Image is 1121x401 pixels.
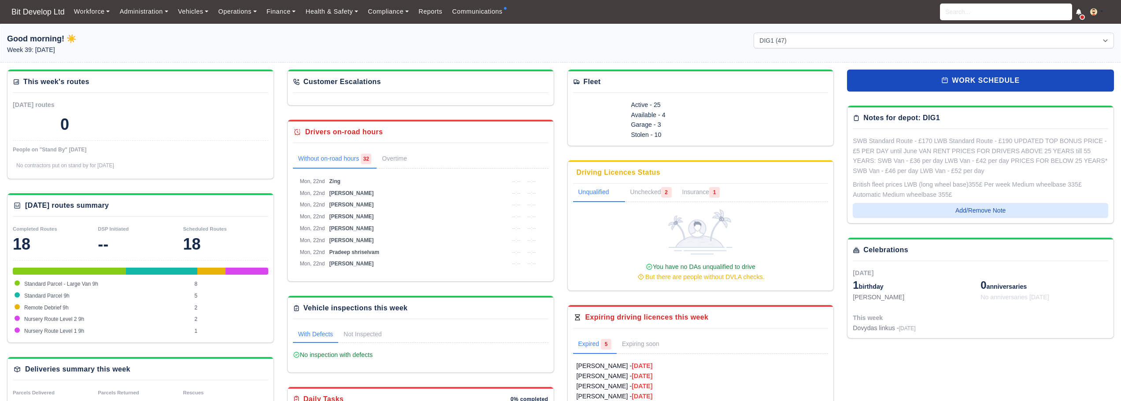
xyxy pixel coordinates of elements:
a: Unqualified [573,184,625,202]
div: British fleet prices LWB (long wheel base)355£ Per week Medium wheelbase 335£ Automatic Medium wh... [853,180,1108,200]
div: This week's routes [23,77,89,87]
span: --:-- [527,213,536,220]
small: Scheduled Routes [183,226,227,232]
div: 18 [183,235,268,253]
span: [PERSON_NAME] [329,225,374,232]
p: Week 39: [DATE] [7,45,367,55]
iframe: Chat Widget [1077,359,1121,401]
span: --:-- [512,225,520,232]
button: Add/Remove Note [853,203,1108,218]
span: This week [853,314,883,321]
span: No contractors put on stand by for [DATE] [16,162,114,169]
span: --:-- [527,261,536,267]
small: Completed Routes [13,226,57,232]
span: No anniversaries [DATE] [980,294,1049,301]
div: anniversaries [980,278,1108,292]
span: --:-- [527,237,536,243]
strong: [DATE] [632,362,652,369]
div: People on "Stand By" [DATE] [13,146,268,153]
span: Remote Debrief 9h [24,305,69,311]
div: Celebrations [863,245,908,255]
strong: [DATE] [632,372,652,379]
div: But there are people without DVLA checks. [577,272,825,282]
span: No inspection with defects [293,351,373,358]
a: Operations [213,3,261,20]
small: DSP Initiated [98,226,129,232]
span: [DATE] [899,325,916,331]
div: Standard Parcel 9h [126,268,197,275]
span: --:-- [527,225,536,232]
span: --:-- [512,237,520,243]
span: Nursery Route Level 1 9h [24,328,84,334]
a: Finance [262,3,301,20]
span: Mon, 22nd [300,261,325,267]
a: Health & Safety [301,3,363,20]
a: Vehicles [173,3,214,20]
div: [PERSON_NAME] [853,292,980,302]
span: [PERSON_NAME] [329,202,374,208]
span: Standard Parcel 9h [24,293,70,299]
span: [PERSON_NAME] [329,237,374,243]
a: Without on-road hours [293,150,377,169]
span: Mon, 22nd [300,213,325,220]
span: Pradeep shriselvam [329,249,379,255]
div: 0 [60,116,69,133]
div: Remote Debrief 9h [197,268,226,275]
td: 8 [192,278,268,290]
span: --:-- [512,190,520,196]
span: --:-- [527,249,536,255]
span: Mon, 22nd [300,202,325,208]
span: Standard Parcel - Large Van 9h [24,281,98,287]
input: Search... [940,4,1072,20]
div: -- [98,235,183,253]
div: 18 [13,235,98,253]
div: Driving Licences Status [577,167,661,178]
a: Administration [115,3,173,20]
span: 2 [661,187,672,198]
small: Parcels Delivered [13,390,55,395]
a: Expired [573,335,617,354]
a: Overtime [377,150,425,169]
div: Nursery Route Level 1 9h [254,268,268,275]
span: [DATE] [853,269,873,276]
strong: [DATE] [632,383,652,390]
div: [DATE] routes summary [25,200,109,211]
span: Mon, 22nd [300,237,325,243]
a: [PERSON_NAME] -[DATE] [577,381,825,391]
div: Dovydas linkus - [853,323,915,333]
span: Bit Develop Ltd [7,3,69,21]
div: Nursery Route Level 2 9h [226,268,254,275]
div: birthday [853,278,980,292]
span: Mon, 22nd [300,249,325,255]
span: [PERSON_NAME] [329,261,374,267]
div: Customer Escalations [303,77,381,87]
td: 5 [192,290,268,302]
div: Garage - 3 [631,120,759,130]
span: [PERSON_NAME] [329,213,374,220]
span: Mon, 22nd [300,190,325,196]
div: Fleet [584,77,601,87]
div: Deliveries summary this week [25,364,130,375]
a: Communications [447,3,507,20]
a: Expiring soon [617,335,677,354]
a: [PERSON_NAME] -[DATE] [577,371,825,381]
div: Drivers on-road hours [305,127,383,137]
a: Reports [414,3,447,20]
a: Not Inspected [338,326,387,343]
span: 5 [601,339,611,349]
div: You have no DAs unqualified to drive [577,262,825,282]
a: Compliance [363,3,414,20]
a: Workforce [69,3,115,20]
a: [PERSON_NAME] -[DATE] [577,361,825,371]
span: --:-- [512,213,520,220]
div: Active - 25 [631,100,759,110]
span: --:-- [527,178,536,184]
div: Stolen - 10 [631,130,759,140]
span: --:-- [527,202,536,208]
td: 2 [192,313,268,325]
a: work schedule [847,70,1114,92]
strong: [DATE] [632,393,652,400]
small: Rescues [183,390,204,395]
a: Insurance [677,184,725,202]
